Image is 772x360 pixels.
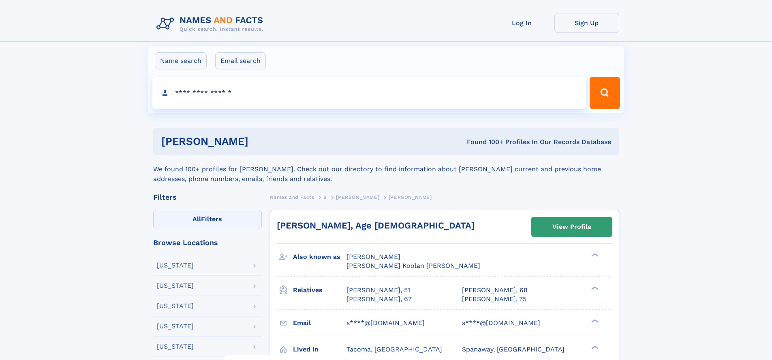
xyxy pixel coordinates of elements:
[270,192,314,202] a: Names and Facts
[155,52,207,69] label: Name search
[589,285,599,291] div: ❯
[192,215,201,223] span: All
[157,323,194,330] div: [US_STATE]
[153,194,262,201] div: Filters
[157,303,194,309] div: [US_STATE]
[152,77,586,109] input: search input
[153,155,619,184] div: We found 100+ profiles for [PERSON_NAME]. Check out our directory to find information about [PERS...
[215,52,266,69] label: Email search
[462,345,565,353] span: Spanaway, [GEOGRAPHIC_DATA]
[346,345,442,353] span: Tacoma, [GEOGRAPHIC_DATA]
[589,345,599,350] div: ❯
[157,343,194,350] div: [US_STATE]
[293,283,346,297] h3: Relatives
[346,262,480,269] span: [PERSON_NAME] Koolan [PERSON_NAME]
[346,295,412,304] a: [PERSON_NAME], 67
[153,13,270,35] img: Logo Names and Facts
[293,250,346,264] h3: Also known as
[336,192,379,202] a: [PERSON_NAME]
[554,13,619,33] a: Sign Up
[153,239,262,246] div: Browse Locations
[589,318,599,323] div: ❯
[462,295,526,304] a: [PERSON_NAME], 75
[161,136,358,147] h1: [PERSON_NAME]
[336,194,379,200] span: [PERSON_NAME]
[532,217,612,237] a: View Profile
[157,262,194,269] div: [US_STATE]
[357,138,611,147] div: Found 100+ Profiles In Our Records Database
[323,192,327,202] a: B
[157,282,194,289] div: [US_STATE]
[323,194,327,200] span: B
[552,218,591,236] div: View Profile
[346,253,400,261] span: [PERSON_NAME]
[389,194,432,200] span: [PERSON_NAME]
[293,343,346,356] h3: Lived in
[589,252,599,258] div: ❯
[462,286,528,295] a: [PERSON_NAME], 68
[346,286,410,295] a: [PERSON_NAME], 51
[490,13,554,33] a: Log In
[590,77,620,109] button: Search Button
[277,220,475,231] a: [PERSON_NAME], Age [DEMOGRAPHIC_DATA]
[153,210,262,229] label: Filters
[293,316,346,330] h3: Email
